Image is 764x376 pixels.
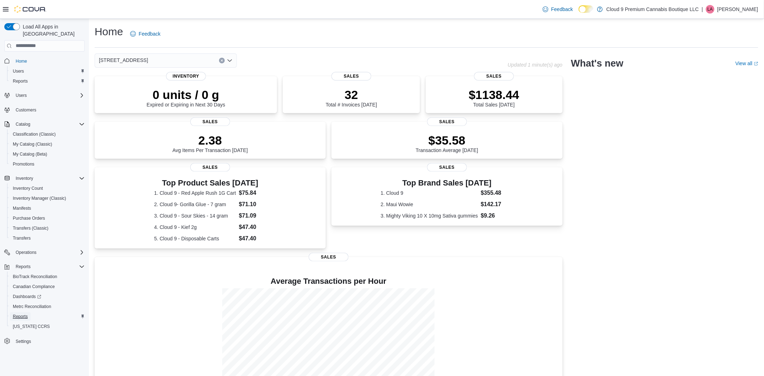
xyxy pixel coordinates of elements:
[13,105,85,114] span: Customers
[13,262,85,271] span: Reports
[571,58,624,69] h2: What's new
[10,292,44,301] a: Dashboards
[1,173,87,183] button: Inventory
[10,234,85,242] span: Transfers
[13,151,47,157] span: My Catalog (Beta)
[4,53,85,365] nav: Complex example
[16,250,37,255] span: Operations
[154,224,236,231] dt: 4. Cloud 9 - Kief 2g
[1,90,87,100] button: Users
[154,179,266,187] h3: Top Product Sales [DATE]
[13,91,30,100] button: Users
[717,5,758,14] p: [PERSON_NAME]
[95,25,123,39] h1: Home
[10,292,85,301] span: Dashboards
[239,211,266,220] dd: $71.09
[10,322,85,331] span: Washington CCRS
[13,120,85,129] span: Catalog
[7,302,87,312] button: Metrc Reconciliation
[10,194,69,203] a: Inventory Manager (Classic)
[16,339,31,344] span: Settings
[10,77,31,85] a: Reports
[219,58,225,63] button: Clear input
[13,174,85,183] span: Inventory
[13,284,55,289] span: Canadian Compliance
[7,159,87,169] button: Promotions
[10,272,85,281] span: BioTrack Reconciliation
[469,88,519,102] p: $1138.44
[416,133,478,147] p: $35.58
[7,272,87,282] button: BioTrack Reconciliation
[702,5,703,14] p: |
[7,129,87,139] button: Classification (Classic)
[147,88,225,102] p: 0 units / 0 g
[1,105,87,115] button: Customers
[10,312,31,321] a: Reports
[14,6,46,13] img: Cova
[190,117,230,126] span: Sales
[190,163,230,172] span: Sales
[154,201,236,208] dt: 2. Cloud 9- Gorilla Glue - 7 gram
[7,292,87,302] a: Dashboards
[147,88,225,108] div: Expired or Expiring in Next 30 Days
[10,204,85,213] span: Manifests
[10,160,37,168] a: Promotions
[13,248,39,257] button: Operations
[13,274,57,280] span: BioTrack Reconciliation
[139,30,160,37] span: Feedback
[606,5,699,14] p: Cloud 9 Premium Cannabis Boutique LLC
[10,184,85,193] span: Inventory Count
[309,253,349,261] span: Sales
[173,133,248,147] p: 2.38
[7,213,87,223] button: Purchase Orders
[1,247,87,257] button: Operations
[13,131,56,137] span: Classification (Classic)
[7,149,87,159] button: My Catalog (Beta)
[13,314,28,319] span: Reports
[326,88,377,102] p: 32
[10,322,53,331] a: [US_STATE] CCRS
[10,214,48,223] a: Purchase Orders
[100,277,557,286] h4: Average Transactions per Hour
[154,189,236,197] dt: 1. Cloud 9 - Red Apple Rush 1G Cart
[10,234,33,242] a: Transfers
[13,161,35,167] span: Promotions
[166,72,206,80] span: Inventory
[10,150,85,158] span: My Catalog (Beta)
[239,234,266,243] dd: $47.40
[154,212,236,219] dt: 3. Cloud 9 - Sour Skies - 14 gram
[16,121,30,127] span: Catalog
[13,57,30,66] a: Home
[508,62,563,68] p: Updated 1 minute(s) ago
[10,160,85,168] span: Promotions
[13,91,85,100] span: Users
[16,107,36,113] span: Customers
[7,282,87,292] button: Canadian Compliance
[427,163,467,172] span: Sales
[1,262,87,272] button: Reports
[481,189,513,197] dd: $355.48
[7,139,87,149] button: My Catalog (Classic)
[239,200,266,209] dd: $71.10
[13,225,48,231] span: Transfers (Classic)
[7,193,87,203] button: Inventory Manager (Classic)
[10,67,27,75] a: Users
[10,130,85,139] span: Classification (Classic)
[13,106,39,114] a: Customers
[154,235,236,242] dt: 5. Cloud 9 - Disposable Carts
[481,211,513,220] dd: $9.26
[13,337,34,346] a: Settings
[381,212,478,219] dt: 3. Mighty Viking 10 X 10mg Sativa gummies
[13,57,85,66] span: Home
[7,322,87,331] button: [US_STATE] CCRS
[7,223,87,233] button: Transfers (Classic)
[99,56,148,64] span: [STREET_ADDRESS]
[708,5,713,14] span: LA
[10,302,85,311] span: Metrc Reconciliation
[13,336,85,345] span: Settings
[10,130,59,139] a: Classification (Classic)
[331,72,371,80] span: Sales
[381,179,513,187] h3: Top Brand Sales [DATE]
[16,264,31,270] span: Reports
